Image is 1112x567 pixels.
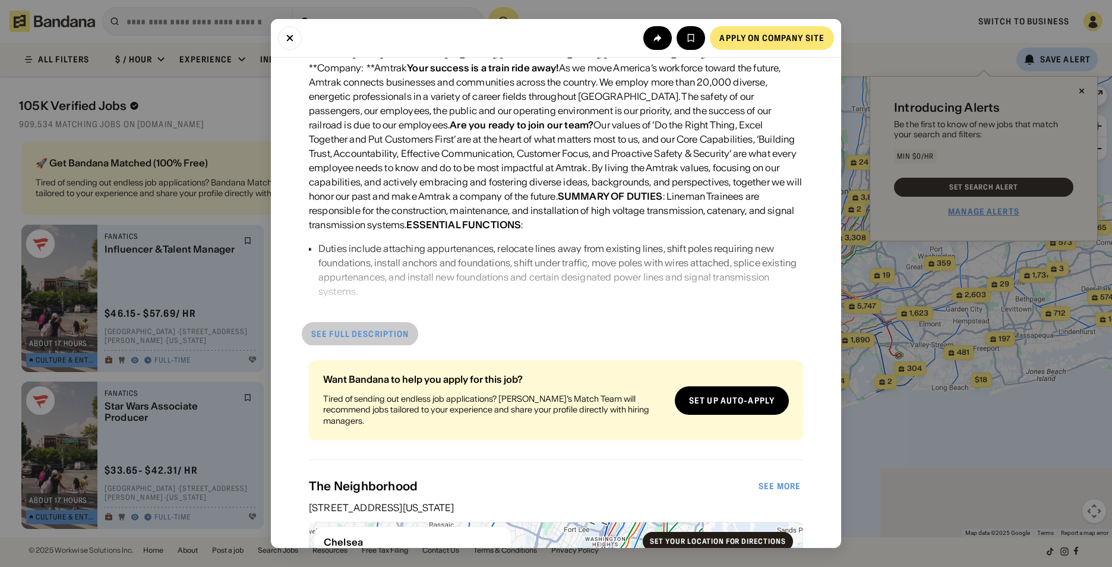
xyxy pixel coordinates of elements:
[650,538,786,545] div: Set your location for directions
[309,46,803,232] div: **Date: **[DATE] **Location: **[US_STATE], [GEOGRAPHIC_DATA], [GEOGRAPHIC_DATA], 10001 **Company:...
[710,26,834,50] a: Apply on company site
[309,503,803,512] div: [STREET_ADDRESS][US_STATE]
[450,119,593,131] div: Are you ready to join our team?
[309,308,446,322] div: :
[719,34,824,42] div: Apply on company site
[643,532,793,551] a: Set your location for directions
[689,396,775,405] div: Set up auto-apply
[323,374,665,384] div: Want Bandana to help you apply for this job?
[318,241,803,298] div: Duties include attaching appurtenances, relocate lines away from existing lines, shift poles requ...
[309,479,756,493] div: The Neighborhood
[407,62,558,74] div: Your success is a train ride away!
[759,482,801,490] div: See more
[406,219,521,231] div: ESSENTIAL FUNCTIONS
[749,474,810,498] a: See more
[278,26,302,50] button: Close
[324,537,501,548] div: Chelsea
[558,190,663,202] div: SUMMARY OF DUTIES
[311,330,409,338] div: See full description
[309,309,444,321] div: MINIMUM QUALIFICATIONS
[323,393,665,426] div: Tired of sending out endless job applications? [PERSON_NAME]’s Match Team will recommend jobs tai...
